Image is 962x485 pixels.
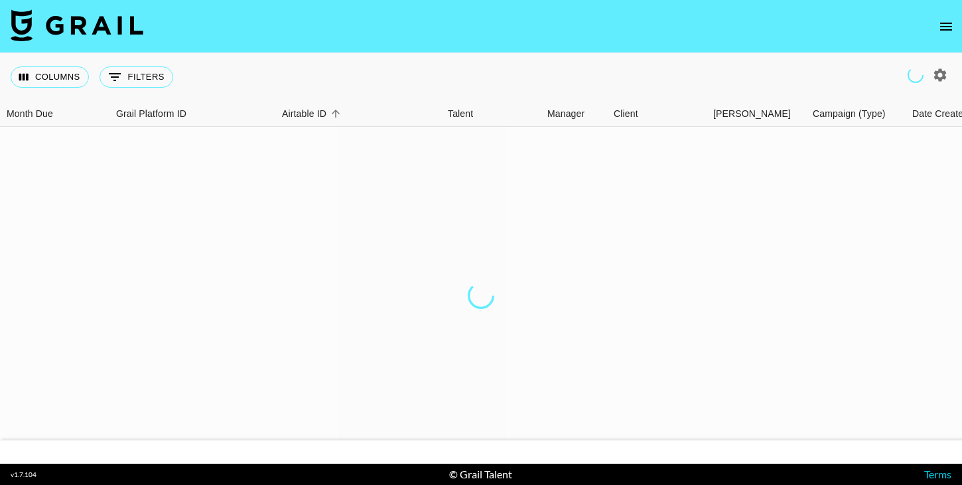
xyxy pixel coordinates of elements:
div: © Grail Talent [449,468,512,481]
div: Talent [448,101,473,127]
div: Airtable ID [282,101,326,127]
div: Airtable ID [275,101,441,127]
div: Grail Platform ID [109,101,275,127]
div: Month Due [7,101,53,127]
div: Client [614,101,638,127]
span: Refreshing users, talent, clients, campaigns, managers... [908,67,924,83]
div: Campaign (Type) [806,101,906,127]
img: Grail Talent [11,9,143,41]
div: Grail Platform ID [116,101,186,127]
div: Manager [541,101,607,127]
div: [PERSON_NAME] [713,101,791,127]
button: Select columns [11,66,89,88]
button: Sort [326,104,345,123]
a: Terms [924,468,951,480]
div: v 1.7.104 [11,470,36,479]
div: Client [607,101,707,127]
div: Manager [547,101,584,127]
button: Show filters [100,66,173,88]
div: Campaign (Type) [813,101,886,127]
button: open drawer [933,13,959,40]
div: Booker [707,101,806,127]
div: Talent [441,101,541,127]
